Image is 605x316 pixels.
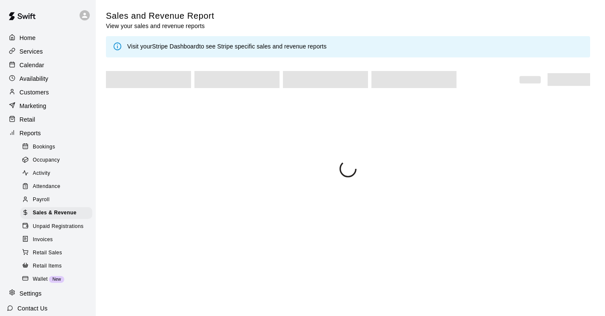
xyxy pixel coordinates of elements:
[7,31,89,44] a: Home
[20,246,96,259] a: Retail Sales
[17,304,48,313] p: Contact Us
[33,236,53,244] span: Invoices
[7,59,89,71] a: Calendar
[33,143,55,151] span: Bookings
[33,249,62,257] span: Retail Sales
[20,194,96,207] a: Payroll
[20,273,92,285] div: WalletNew
[33,196,49,204] span: Payroll
[7,100,89,112] a: Marketing
[106,22,214,30] p: View your sales and revenue reports
[20,247,92,259] div: Retail Sales
[20,194,92,206] div: Payroll
[33,209,77,217] span: Sales & Revenue
[20,259,96,273] a: Retail Items
[20,233,96,246] a: Invoices
[20,141,92,153] div: Bookings
[20,88,49,97] p: Customers
[20,207,96,220] a: Sales & Revenue
[152,43,199,50] a: Stripe Dashboard
[20,167,96,180] a: Activity
[127,42,327,51] div: Visit your to see Stripe specific sales and revenue reports
[20,154,96,167] a: Occupancy
[20,61,44,69] p: Calendar
[33,262,62,270] span: Retail Items
[20,34,36,42] p: Home
[7,72,89,85] a: Availability
[20,181,92,193] div: Attendance
[33,222,83,231] span: Unpaid Registrations
[20,234,92,246] div: Invoices
[7,127,89,139] a: Reports
[20,289,42,298] p: Settings
[33,156,60,165] span: Occupancy
[33,169,50,178] span: Activity
[7,113,89,126] a: Retail
[33,275,48,284] span: Wallet
[20,74,49,83] p: Availability
[20,154,92,166] div: Occupancy
[20,140,96,154] a: Bookings
[20,115,35,124] p: Retail
[7,287,89,300] a: Settings
[7,86,89,99] a: Customers
[20,221,92,233] div: Unpaid Registrations
[20,180,96,194] a: Attendance
[20,168,92,179] div: Activity
[49,277,64,282] span: New
[33,182,60,191] span: Attendance
[20,207,92,219] div: Sales & Revenue
[20,47,43,56] p: Services
[20,102,46,110] p: Marketing
[7,45,89,58] a: Services
[20,129,41,137] p: Reports
[20,220,96,233] a: Unpaid Registrations
[106,10,214,22] h5: Sales and Revenue Report
[20,273,96,286] a: WalletNew
[20,260,92,272] div: Retail Items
